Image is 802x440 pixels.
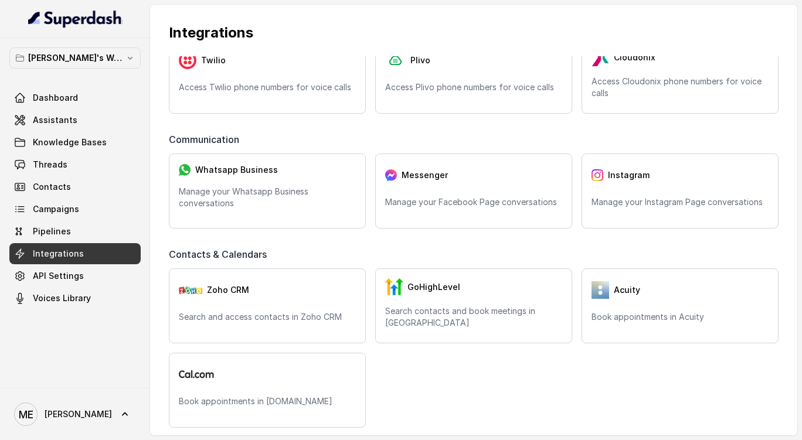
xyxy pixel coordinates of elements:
text: ME [19,408,33,421]
span: Voices Library [33,292,91,304]
p: Manage your Facebook Page conversations [385,196,562,208]
span: Contacts [33,181,71,193]
a: Integrations [9,243,141,264]
a: Threads [9,154,141,175]
img: messenger.2e14a0163066c29f9ca216c7989aa592.svg [385,169,397,181]
span: Pipelines [33,226,71,237]
span: Contacts & Calendars [169,247,271,261]
a: Contacts [9,176,141,197]
p: Manage your Whatsapp Business conversations [179,186,356,209]
span: [PERSON_NAME] [45,408,112,420]
span: Threads [33,159,67,170]
p: Book appointments in [DOMAIN_NAME] [179,395,356,407]
p: Search contacts and book meetings in [GEOGRAPHIC_DATA] [385,305,562,329]
p: Search and access contacts in Zoho CRM [179,311,356,323]
span: Knowledge Bases [33,137,107,148]
p: Integrations [169,23,779,42]
a: Voices Library [9,288,141,309]
span: Messenger [402,169,448,181]
img: GHL.59f7fa3143240424d279.png [385,278,403,296]
span: Plivo [410,54,430,66]
span: Twilio [201,54,226,66]
span: Communication [169,132,244,146]
a: Campaigns [9,199,141,220]
span: Assistants [33,114,77,126]
span: Cloudonix [614,52,655,63]
img: plivo.d3d850b57a745af99832d897a96997ac.svg [385,52,406,70]
a: API Settings [9,265,141,286]
p: Manage your Instagram Page conversations [592,196,769,208]
img: 5vvjV8cQY1AVHSZc2N7qU9QabzYIM+zpgiA0bbq9KFoni1IQNE8dHPp0leJjYW31UJeOyZnSBUO77gdMaNhFCgpjLZzFnVhVC... [592,281,609,299]
a: Assistants [9,110,141,131]
a: [PERSON_NAME] [9,398,141,431]
img: light.svg [28,9,123,28]
span: Campaigns [33,203,79,215]
span: API Settings [33,270,84,282]
span: Integrations [33,248,84,260]
img: instagram.04eb0078a085f83fc525.png [592,169,603,181]
img: LzEnlUgADIwsuYwsTIxNLkxQDEyBEgDTDZAMjs1Qgy9jUyMTMxBzEB8uASKBKLgDqFxF08kI1lQAAAABJRU5ErkJggg== [592,49,609,66]
img: logo.svg [179,370,214,378]
img: twilio.7c09a4f4c219fa09ad352260b0a8157b.svg [179,52,196,69]
p: Book appointments in Acuity [592,311,769,323]
p: Access Cloudonix phone numbers for voice calls [592,76,769,99]
p: Access Twilio phone numbers for voice calls [179,81,356,93]
p: [PERSON_NAME]'s Workspace [28,51,122,65]
span: Acuity [614,284,640,296]
span: Zoho CRM [207,284,249,296]
a: Pipelines [9,221,141,242]
img: zohoCRM.b78897e9cd59d39d120b21c64f7c2b3a.svg [179,286,202,294]
span: GoHighLevel [407,281,460,293]
img: whatsapp.f50b2aaae0bd8934e9105e63dc750668.svg [179,164,191,176]
span: Whatsapp Business [195,164,278,176]
a: Dashboard [9,87,141,108]
span: Dashboard [33,92,78,104]
span: Instagram [608,169,650,181]
button: [PERSON_NAME]'s Workspace [9,47,141,69]
a: Knowledge Bases [9,132,141,153]
p: Access Plivo phone numbers for voice calls [385,81,562,93]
